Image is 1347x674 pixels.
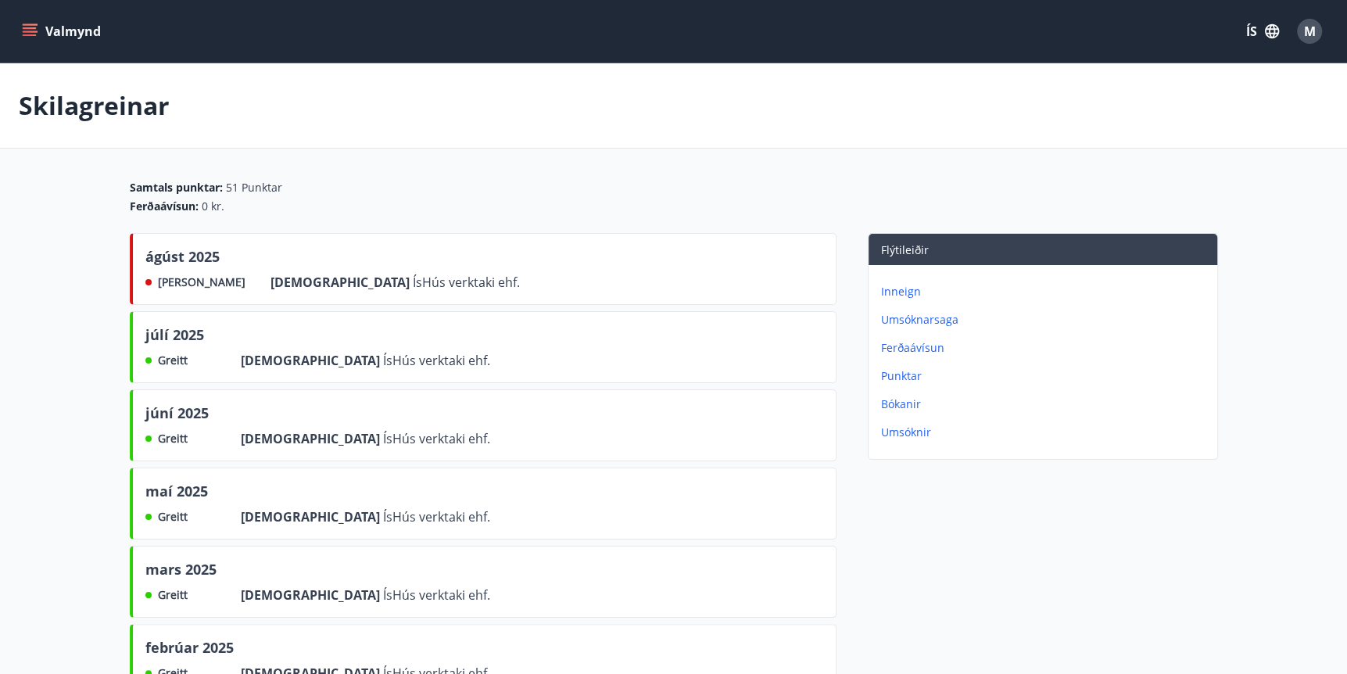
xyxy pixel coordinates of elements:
[226,180,282,195] span: 51 Punktar
[145,324,204,351] span: júlí 2025
[383,352,490,369] span: ÍsHús verktaki ehf.
[202,199,224,214] span: 0 kr.
[145,559,217,586] span: mars 2025
[413,274,520,291] span: ÍsHús verktaki ehf.
[145,246,220,273] span: ágúst 2025
[383,430,490,447] span: ÍsHús verktaki ehf.
[1238,17,1288,45] button: ÍS
[383,508,490,525] span: ÍsHús verktaki ehf.
[158,587,188,603] span: Greitt
[881,312,1211,328] p: Umsóknarsaga
[145,481,208,507] span: maí 2025
[881,368,1211,384] p: Punktar
[19,88,170,123] p: Skilagreinar
[158,353,188,368] span: Greitt
[130,180,223,195] span: Samtals punktar :
[241,586,383,604] span: [DEMOGRAPHIC_DATA]
[145,403,209,429] span: júní 2025
[158,431,188,446] span: Greitt
[881,340,1211,356] p: Ferðaávísun
[241,508,383,525] span: [DEMOGRAPHIC_DATA]
[241,430,383,447] span: [DEMOGRAPHIC_DATA]
[881,242,929,257] span: Flýtileiðir
[881,396,1211,412] p: Bókanir
[270,274,413,291] span: [DEMOGRAPHIC_DATA]
[383,586,490,604] span: ÍsHús verktaki ehf.
[145,637,234,664] span: febrúar 2025
[1291,13,1328,50] button: M
[1304,23,1316,40] span: M
[881,425,1211,440] p: Umsóknir
[158,274,245,290] span: [PERSON_NAME]
[158,509,188,525] span: Greitt
[881,284,1211,299] p: Inneign
[19,17,107,45] button: menu
[241,352,383,369] span: [DEMOGRAPHIC_DATA]
[130,199,199,214] span: Ferðaávísun :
